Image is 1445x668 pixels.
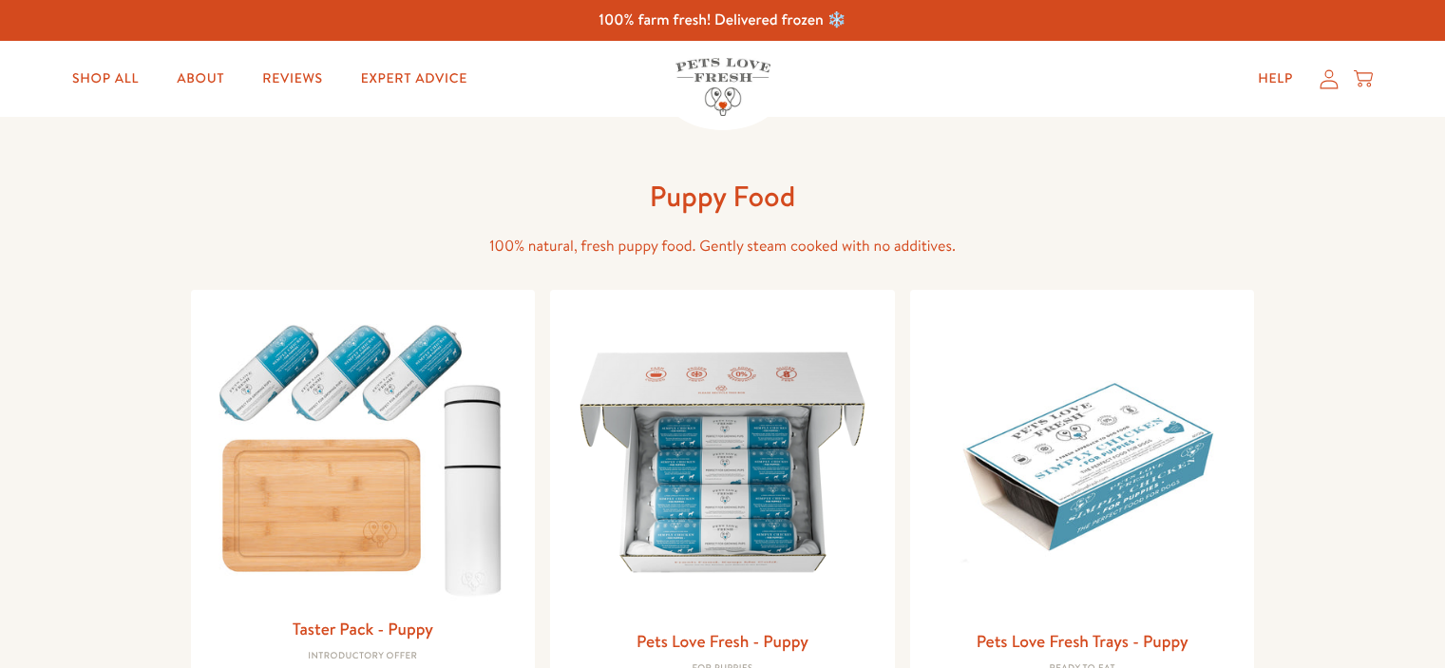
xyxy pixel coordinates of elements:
[925,305,1240,620] img: Pets Love Fresh Trays - Puppy
[346,60,483,98] a: Expert Advice
[162,60,239,98] a: About
[293,617,433,640] a: Taster Pack - Puppy
[565,305,880,620] img: Pets Love Fresh - Puppy
[419,178,1027,215] h1: Puppy Food
[206,651,521,662] div: Introductory Offer
[206,305,521,606] img: Taster Pack - Puppy
[247,60,337,98] a: Reviews
[57,60,154,98] a: Shop All
[977,629,1188,653] a: Pets Love Fresh Trays - Puppy
[1243,60,1308,98] a: Help
[489,236,956,257] span: 100% natural, fresh puppy food. Gently steam cooked with no additives.
[675,58,770,116] img: Pets Love Fresh
[637,629,808,653] a: Pets Love Fresh - Puppy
